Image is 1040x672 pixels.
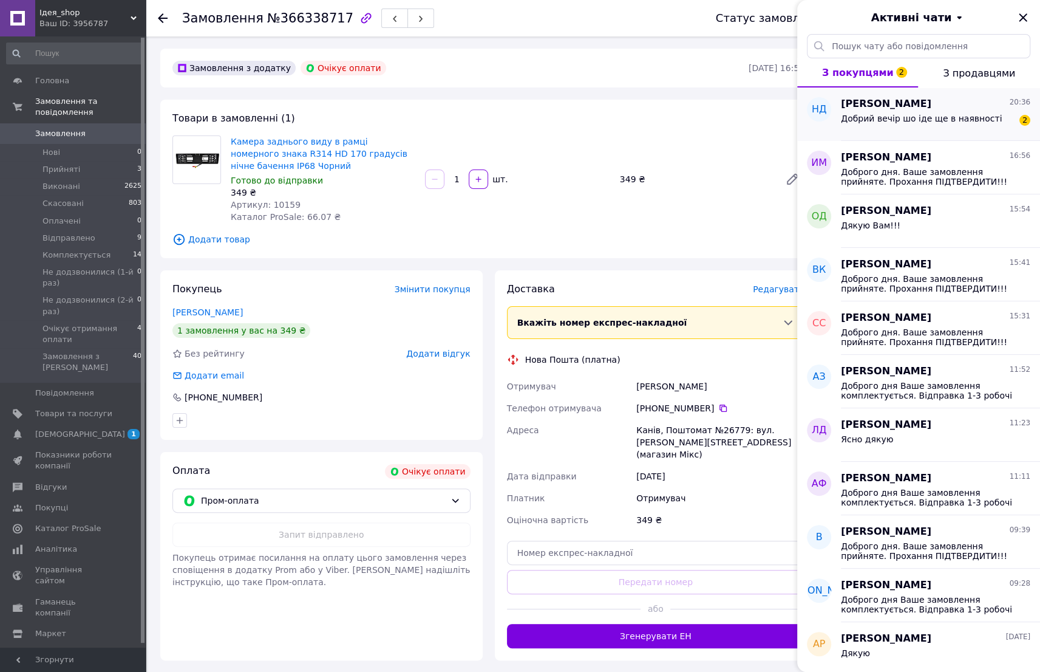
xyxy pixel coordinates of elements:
div: [DATE] [634,465,807,487]
span: Гаманець компанії [35,597,112,619]
span: Доброго дня Ваше замовлення комплектується. Відправка 1-3 робочі дні. Будь ласка очікуйте номер Е... [841,488,1013,507]
span: Замовлення [35,128,86,139]
div: [PHONE_NUMBER] [183,391,263,403]
span: ВК [812,263,826,277]
span: Редагувати [753,284,804,294]
span: Прийняті [42,164,80,175]
span: З покупцями [822,67,894,78]
span: Замовлення та повідомлення [35,96,146,118]
span: Покупець отримає посилання на оплату цього замовлення через сповіщення в додатку Prom або у Viber... [172,553,470,587]
span: Товари та послуги [35,408,112,419]
button: АЗ[PERSON_NAME]11:52Доброго дня Ваше замовлення комплектується. Відправка 1-3 робочі дні. Будь ла... [797,355,1040,408]
span: 15:54 [1009,204,1030,214]
span: Оплата [172,465,210,476]
span: Дякую Вам!!! [841,221,900,230]
span: 803 [129,198,141,209]
div: Очікує оплати [301,61,386,75]
span: Покупець [172,283,222,295]
span: Дата відправки [507,471,577,481]
span: 09:39 [1009,525,1030,535]
span: Аналітика [35,544,77,555]
span: або [641,603,670,615]
span: Управління сайтом [35,564,112,586]
span: Доброго дня. Ваше замовлення прийняте. Прохання ПІДТВЕРДИТИ!!! адресу та умови доставки. Дякуємо ... [841,274,1013,293]
input: Пошук [6,43,143,64]
button: АФ[PERSON_NAME]11:11Доброго дня Ваше замовлення комплектується. Відправка 1-3 робочі дні. Будь ла... [797,462,1040,515]
button: ИМ[PERSON_NAME]16:56Доброго дня. Ваше замовлення прийняте. Прохання ПІДТВЕРДИТИ!!! адресу та умов... [797,141,1040,194]
span: Платник [507,493,545,503]
span: [PERSON_NAME] [841,365,931,379]
a: [PERSON_NAME] [172,307,243,317]
span: [PERSON_NAME] [841,204,931,218]
span: Скасовані [42,198,84,209]
div: 349 ₴ [634,509,807,531]
span: 2 [1019,115,1030,126]
span: 3 [137,164,141,175]
span: ИМ [811,156,827,170]
span: Каталог ProSale [35,523,101,534]
span: 9 [137,233,141,244]
span: Дякую [841,648,870,658]
a: Камера заднього виду в рамці номерного знака R314 HD 170 градусів нічне бачення IP68 Чорний [231,137,407,171]
span: В [816,530,823,544]
span: Оплачені [42,216,81,227]
div: Додати email [183,369,245,382]
span: Готово до відправки [231,176,323,185]
span: Доставка [507,283,555,295]
button: В[PERSON_NAME]09:39Доброго дня. Ваше замовлення прийняте. Прохання ПІДТВЕРДИТИ!!! адресу та умови... [797,515,1040,569]
span: 15:41 [1009,258,1030,268]
span: Доброго дня. Ваше замовлення прийняте. Прохання ПІДТВЕРДИТИ!!! адресу та умови доставки. Дякуємо ... [841,327,1013,347]
span: 11:52 [1009,365,1030,375]
button: Запит відправлено [172,523,471,547]
div: шт. [489,173,509,185]
div: Повернутися назад [158,12,168,24]
span: [PERSON_NAME] [841,258,931,272]
span: Доброго дня Ваше замовлення комплектується. Відправка 1-3 робочі дні. Будь ласка очікуйте номер Е... [841,595,1013,614]
span: Каталог ProSale: 66.07 ₴ [231,212,341,222]
span: 14 [133,250,141,261]
span: Пром-оплата [201,494,446,507]
span: Маркет [35,628,66,639]
button: Закрити [1016,10,1030,25]
span: №366338717 [267,11,353,26]
span: 09:28 [1009,578,1030,589]
span: [PERSON_NAME] [841,471,931,485]
span: Очікує отримання оплати [42,323,137,345]
span: 11:11 [1009,471,1030,482]
div: Канів, Поштомат №26779: вул. [PERSON_NAME][STREET_ADDRESS] (магазин Мікс) [634,419,807,465]
span: [PERSON_NAME] [841,578,931,592]
div: Додати email [171,369,245,382]
span: Ідея_shop [39,7,131,18]
a: Редагувати [780,167,804,191]
span: 2625 [124,181,141,192]
button: НД[PERSON_NAME]20:36Добрий вечір шо іде ще в наявності2 [797,87,1040,141]
span: Активні чати [871,10,951,26]
button: З продавцями [918,58,1040,87]
span: Головна [35,75,69,86]
span: АЗ [812,370,825,384]
span: Артикул: 10159 [231,200,301,210]
div: Статус замовлення [716,12,828,24]
span: [DEMOGRAPHIC_DATA] [35,429,125,440]
span: Покупці [35,502,68,513]
span: 16:56 [1009,151,1030,161]
div: [PERSON_NAME] [634,375,807,397]
div: Отримувач [634,487,807,509]
span: 0 [137,216,141,227]
input: Номер експрес-накладної [507,541,805,565]
span: Вкажіть номер експрес-накладної [517,318,687,327]
span: 0 [137,147,141,158]
span: 4 [137,323,141,345]
span: ЛД [812,423,827,437]
span: 11:23 [1009,418,1030,428]
span: Нові [42,147,60,158]
span: 0 [137,267,141,289]
span: АФ [812,477,827,491]
div: Замовлення з додатку [172,61,296,75]
button: [PERSON_NAME][PERSON_NAME]09:28Доброго дня Ваше замовлення комплектується. Відправка 1-3 робочі д... [797,569,1040,622]
span: Комплектується [42,250,110,261]
div: 349 ₴ [231,187,415,199]
span: Оціночна вартість [507,515,588,525]
span: НД [812,103,827,117]
button: Активні чати [831,10,1006,26]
